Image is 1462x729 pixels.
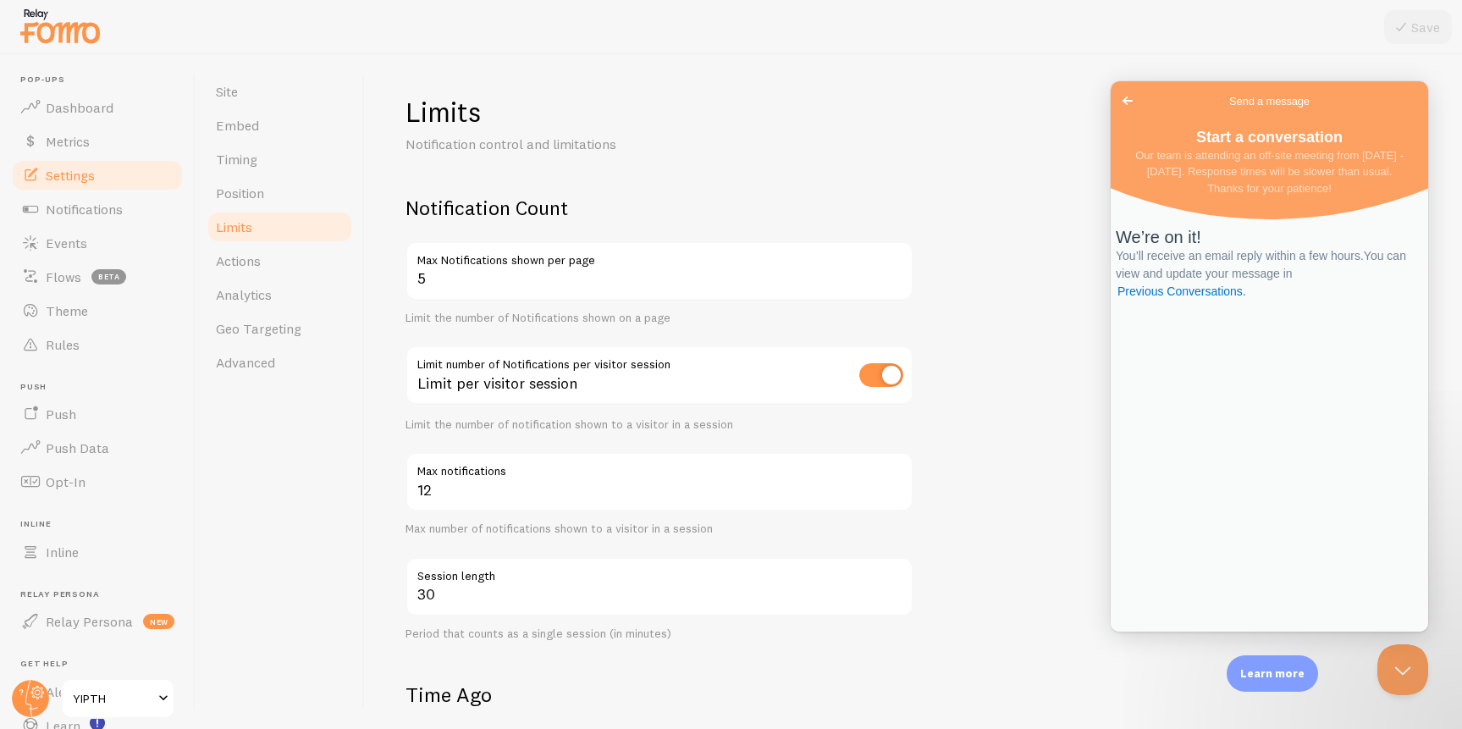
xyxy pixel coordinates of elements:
a: Theme [10,294,185,328]
span: Get Help [20,659,185,670]
span: Relay Persona [20,589,185,600]
h1: Limits [405,95,913,130]
a: Events [10,226,185,260]
a: Notifications [10,192,185,226]
label: Session length [405,557,913,586]
div: We’re on it! [5,146,312,166]
p: Learn more [1240,665,1305,682]
span: Send a message [119,12,199,29]
a: YIPTH [61,678,175,719]
span: Actions [216,252,261,269]
span: Limits [216,218,252,235]
input: 5 [405,452,913,511]
img: fomo-relay-logo-orange.svg [18,4,102,47]
h2: Notification Count [405,195,913,221]
span: Theme [46,302,88,319]
a: Previous Conversations. [5,202,137,219]
a: Geo Targeting [206,312,354,345]
a: Rules [10,328,185,362]
div: Limit the number of notification shown to a visitor in a session [405,417,913,433]
iframe: Help Scout Beacon - Live Chat, Contact Form, and Knowledge Base [1111,81,1428,632]
a: Actions [206,244,354,278]
a: Flows beta [10,260,185,294]
a: Position [206,176,354,210]
span: Flows [46,268,81,285]
a: Relay Persona new [10,605,185,638]
div: Max number of notifications shown to a visitor in a session [405,522,913,537]
a: Advanced [206,345,354,379]
a: Limits [206,210,354,244]
a: Inline [10,535,185,569]
span: Our team is attending an off-site meeting from [DATE] - [DATE]. Response times will be slower tha... [25,68,293,113]
a: Embed [206,108,354,142]
span: Notifications [46,201,123,218]
span: Relay Persona [46,613,133,630]
span: Events [46,235,87,251]
a: Dashboard [10,91,185,124]
span: beta [91,269,126,284]
div: Limit the number of Notifications shown on a page [405,311,913,326]
p: Notification control and limitations [405,135,812,154]
span: Site [216,83,238,100]
span: You’ll receive an email reply within a few hours. You can view and update your message in [5,168,295,217]
span: YIPTH [73,688,153,709]
span: Start a conversation [86,47,232,64]
span: Analytics [216,286,272,303]
span: Timing [216,151,257,168]
h2: Time Ago [405,682,913,708]
span: Pop-ups [20,75,185,86]
a: Alerts [10,675,185,709]
span: Opt-In [46,473,86,490]
span: Metrics [46,133,90,150]
span: Position [216,185,264,202]
span: new [143,614,174,629]
a: Site [206,75,354,108]
div: Period that counts as a single session (in minutes) [405,627,913,642]
a: Push [10,397,185,431]
span: Go back [7,9,27,30]
div: Learn more [1227,655,1318,692]
label: Max Notifications shown per page [405,241,913,270]
a: Timing [206,142,354,176]
span: Embed [216,117,259,134]
span: Dashboard [46,99,113,116]
span: Geo Targeting [216,320,301,337]
a: Metrics [10,124,185,158]
a: Push Data [10,431,185,465]
span: Push [46,406,76,422]
span: Inline [20,519,185,530]
div: Limit per visitor session [405,345,913,407]
a: Analytics [206,278,354,312]
span: Push [20,382,185,393]
a: Opt-In [10,465,185,499]
iframe: Help Scout Beacon - Close [1377,644,1428,695]
span: Advanced [216,354,275,371]
span: Inline [46,544,79,561]
label: Max notifications [405,452,913,481]
a: Settings [10,158,185,192]
span: Push Data [46,439,109,456]
span: Rules [46,336,80,353]
span: Settings [46,167,95,184]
